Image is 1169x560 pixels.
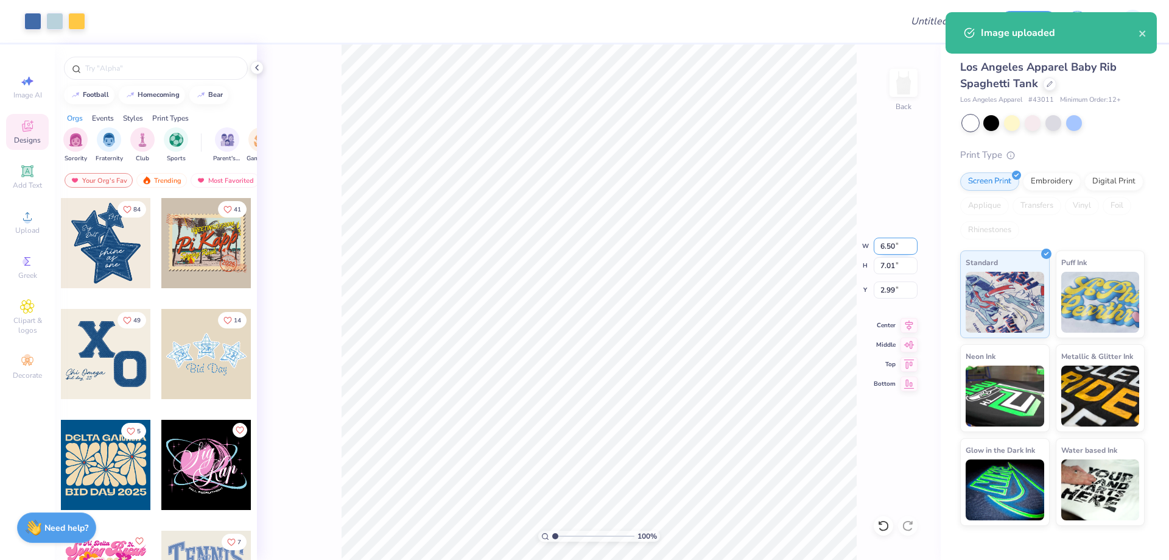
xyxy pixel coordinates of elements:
[83,91,109,98] div: football
[234,317,241,324] span: 14
[64,86,114,104] button: football
[152,113,189,124] div: Print Types
[18,271,37,280] span: Greek
[213,154,241,163] span: Parent's Weekend
[96,127,123,163] button: filter button
[1103,197,1131,215] div: Foil
[1013,197,1061,215] div: Transfers
[13,180,42,190] span: Add Text
[1061,444,1117,456] span: Water based Ink
[213,127,241,163] div: filter for Parent's Weekend
[637,531,657,542] span: 100 %
[6,316,49,335] span: Clipart & logos
[138,91,180,98] div: homecoming
[102,133,116,147] img: Fraternity Image
[966,459,1044,520] img: Glow in the Dark Ink
[960,172,1019,191] div: Screen Print
[1061,350,1133,363] span: Metallic & Glitter Ink
[169,133,183,147] img: Sports Image
[901,9,991,34] input: Untitled Design
[119,86,185,104] button: homecoming
[63,127,88,163] button: filter button
[1028,95,1054,105] span: # 43011
[67,113,83,124] div: Orgs
[213,127,241,163] button: filter button
[966,350,995,363] span: Neon Ink
[136,154,149,163] span: Club
[966,366,1044,427] img: Neon Ink
[118,312,146,328] button: Like
[220,133,234,147] img: Parent's Weekend Image
[966,444,1035,456] span: Glow in the Dark Ink
[132,534,147,548] button: Like
[69,133,83,147] img: Sorority Image
[137,428,141,434] span: 5
[130,127,155,163] button: filter button
[196,176,206,185] img: most_fav.gif
[218,312,247,328] button: Like
[118,201,146,218] button: Like
[1084,172,1143,191] div: Digital Print
[15,225,40,235] span: Upload
[966,272,1044,333] img: Standard
[1139,26,1147,40] button: close
[896,101,911,112] div: Back
[164,127,188,163] div: filter for Sports
[70,176,80,185] img: most_fav.gif
[1061,272,1140,333] img: Puff Ink
[142,176,152,185] img: trending.gif
[233,423,247,438] button: Like
[960,148,1145,162] div: Print Type
[167,154,186,163] span: Sports
[1061,256,1087,269] span: Puff Ink
[130,127,155,163] div: filter for Club
[960,197,1009,215] div: Applique
[133,317,141,324] span: 49
[44,522,88,534] strong: Need help?
[136,133,149,147] img: Club Image
[92,113,114,124] div: Events
[218,201,247,218] button: Like
[874,321,896,330] span: Center
[121,423,146,439] button: Like
[71,91,80,99] img: trend_line.gif
[96,154,123,163] span: Fraternity
[1023,172,1081,191] div: Embroidery
[222,534,247,550] button: Like
[981,26,1139,40] div: Image uploaded
[96,127,123,163] div: filter for Fraternity
[960,221,1019,239] div: Rhinestones
[208,91,223,98] div: bear
[247,127,275,163] button: filter button
[960,95,1022,105] span: Los Angeles Apparel
[136,173,187,188] div: Trending
[196,91,206,99] img: trend_line.gif
[125,91,135,99] img: trend_line.gif
[1060,95,1121,105] span: Minimum Order: 12 +
[63,127,88,163] div: filter for Sorority
[247,127,275,163] div: filter for Game Day
[13,370,42,380] span: Decorate
[191,173,259,188] div: Most Favorited
[1061,366,1140,427] img: Metallic & Glitter Ink
[65,173,133,188] div: Your Org's Fav
[237,539,241,545] span: 7
[164,127,188,163] button: filter button
[891,71,916,95] img: Back
[1065,197,1099,215] div: Vinyl
[254,133,268,147] img: Game Day Image
[13,90,42,100] span: Image AI
[189,86,228,104] button: bear
[874,360,896,369] span: Top
[874,341,896,349] span: Middle
[123,113,143,124] div: Styles
[84,62,240,74] input: Try "Alpha"
[65,154,87,163] span: Sorority
[14,135,41,145] span: Designs
[234,207,241,213] span: 41
[966,256,998,269] span: Standard
[133,207,141,213] span: 84
[874,380,896,388] span: Bottom
[1061,459,1140,520] img: Water based Ink
[247,154,275,163] span: Game Day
